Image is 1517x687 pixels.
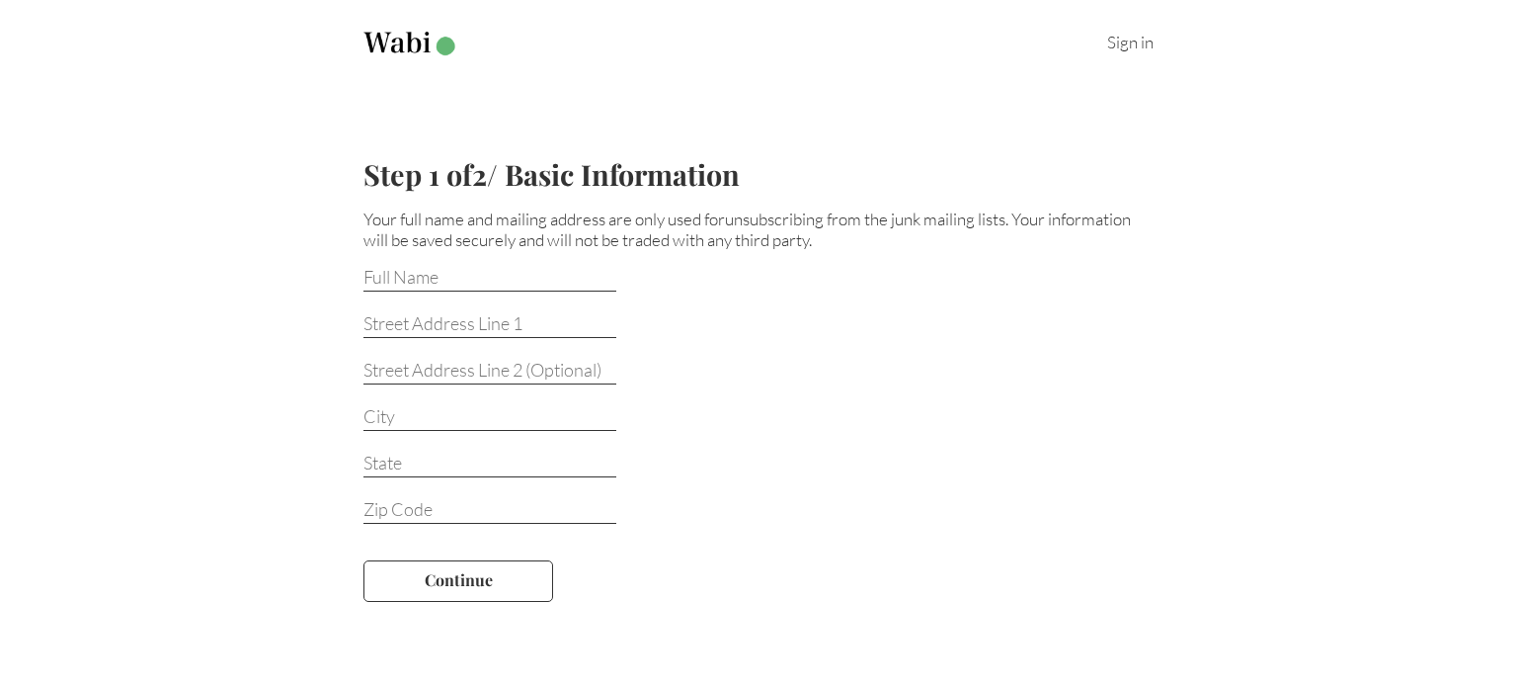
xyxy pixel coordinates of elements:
h2: Step 1 of 2 / Basic Information [363,155,1154,193]
input: State [363,452,616,477]
button: Continue [363,560,553,602]
p: Your full name and mailing address are only used for . Your information will be saved securely an... [363,209,1154,250]
input: Street Address Line 1 [363,312,616,338]
a: Sign in [1107,32,1154,52]
span: unsubscribing from the junk mailing lists [725,209,1005,229]
input: Zip Code [363,498,616,524]
img: Wabi [363,32,459,56]
input: Full Name [363,266,616,292]
input: Street Address Line 2 (Optional) [363,359,616,385]
input: City [363,405,616,431]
